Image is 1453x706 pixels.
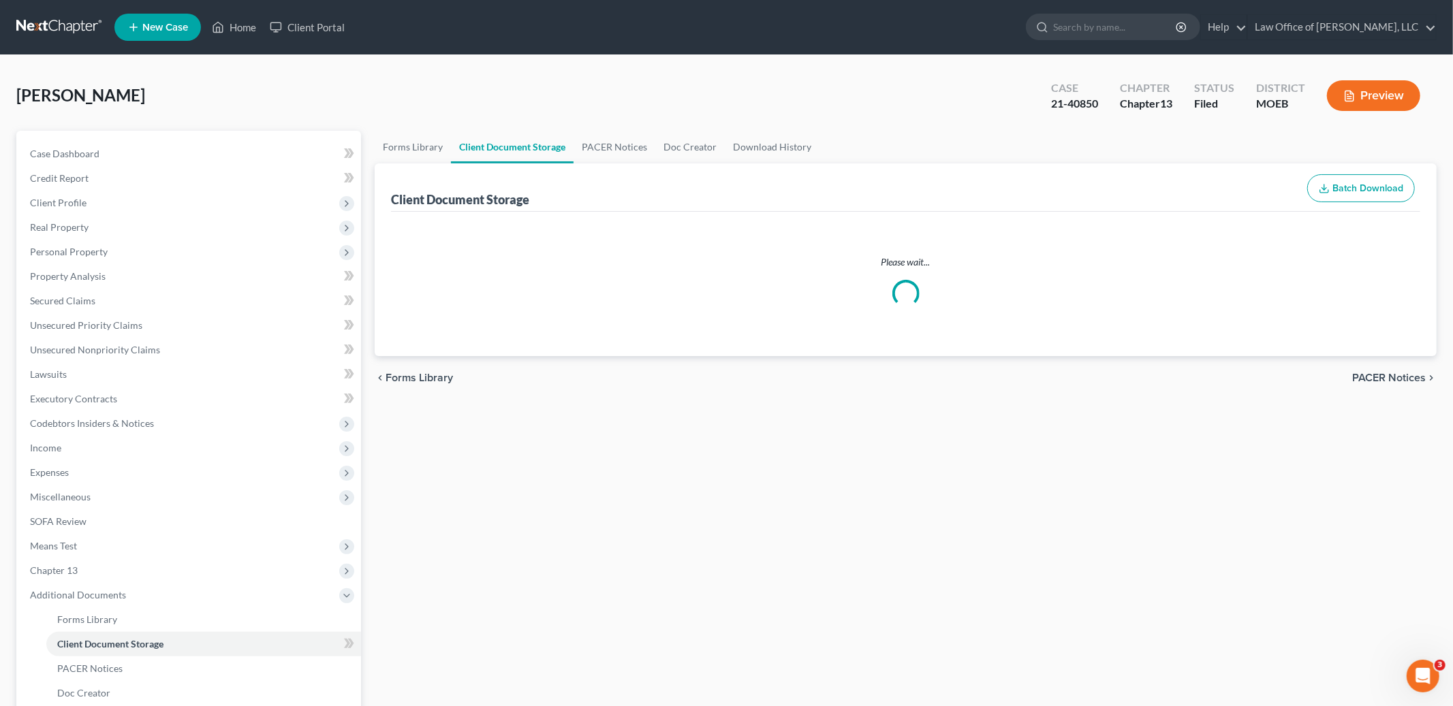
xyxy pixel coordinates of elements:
span: Case Dashboard [30,148,99,159]
img: Profile image for Lindsey [16,349,43,376]
div: Case [1051,80,1098,96]
div: [PERSON_NAME] [48,60,127,74]
div: Status [1194,80,1234,96]
a: Doc Creator [46,681,361,705]
div: [PERSON_NAME] [48,161,127,175]
span: Client Profile [30,197,87,208]
a: Help [1201,15,1247,39]
span: SOFA Review [30,515,87,527]
img: Profile image for Emma [16,46,43,74]
div: Filed [1194,96,1234,112]
span: Property Analysis [30,270,106,282]
img: Profile image for Katie [16,197,43,225]
div: • [DATE] [130,211,168,225]
span: 3 [1435,660,1446,671]
span: Forms Library [386,372,453,383]
div: • [DATE] [130,312,168,326]
span: Doc Creator [57,687,110,699]
a: Doc Creator [655,131,725,163]
span: Lawsuits [30,368,67,380]
div: • [DATE] [130,110,168,125]
button: Help [182,425,272,479]
div: Client Document Storage [391,191,529,208]
a: Property Analysis [19,264,361,289]
div: • [DATE] [130,261,168,276]
span: Executory Contracts [30,393,117,404]
span: Chapter 13 [30,564,78,576]
button: PACER Notices chevron_right [1352,372,1437,383]
img: Profile image for James [16,147,43,174]
span: Income [30,442,61,453]
span: Forms Library [57,613,117,625]
a: Lawsuits [19,362,361,387]
a: Executory Contracts [19,387,361,411]
a: Forms Library [375,131,451,163]
div: [PERSON_NAME] [48,110,127,125]
span: Unsecured Priority Claims [30,319,142,331]
a: Secured Claims [19,289,361,313]
div: [PERSON_NAME] [48,312,127,326]
span: Personal Property [30,246,108,257]
div: • [DATE] [130,362,168,376]
a: Home [205,15,263,39]
div: [PERSON_NAME] [48,413,127,427]
span: Client Document Storage [57,638,163,649]
button: Send us a message [63,383,210,411]
img: Profile image for Lindsey [16,298,43,325]
a: Law Office of [PERSON_NAME], LLC [1248,15,1436,39]
img: Profile image for Kelly [16,399,43,426]
div: [PERSON_NAME] [48,211,127,225]
a: Case Dashboard [19,142,361,166]
p: Please wait... [394,255,1418,269]
div: 21-40850 [1051,96,1098,112]
a: Client Document Storage [46,632,361,656]
a: Client Document Storage [451,131,574,163]
span: 13 [1160,97,1172,110]
i: chevron_right [1426,372,1437,383]
div: MOEB [1256,96,1305,112]
span: Additional Documents [30,589,126,600]
span: Batch Download [1332,182,1403,194]
div: [PERSON_NAME] [48,362,127,376]
span: PACER Notices [57,662,123,674]
div: • [DATE] [130,161,168,175]
span: Codebtors Insiders & Notices [30,417,154,429]
button: Messages [91,425,181,479]
button: Preview [1327,80,1420,111]
span: Unsecured Nonpriority Claims [30,344,160,355]
a: Credit Report [19,166,361,191]
a: SOFA Review [19,509,361,534]
span: Real Property [30,221,89,233]
div: [PERSON_NAME] [48,261,127,276]
div: • [DATE] [130,60,168,74]
a: Unsecured Nonpriority Claims [19,338,361,362]
span: PACER Notices [1352,372,1426,383]
div: Chapter [1120,96,1172,112]
img: Profile image for Katie [16,97,43,124]
span: Hi [PERSON_NAME]! Could you try taking a look again? We have adjusted the fonts and it looks good... [48,148,587,159]
span: Secured Claims [30,295,95,306]
span: Means Test [30,540,77,551]
i: chevron_left [375,372,386,383]
a: Download History [725,131,819,163]
div: District [1256,80,1305,96]
span: New Case [142,22,188,33]
iframe: Intercom live chat [1407,660,1439,692]
span: Messages [110,459,162,468]
span: Credit Report [30,172,89,184]
a: Forms Library [46,607,361,632]
span: Miscellaneous [30,491,91,502]
a: Unsecured Priority Claims [19,313,361,338]
a: PACER Notices [574,131,655,163]
div: Chapter [1120,80,1172,96]
span: Home [31,459,59,468]
input: Search by name... [1053,14,1178,39]
span: Help [216,459,238,468]
button: chevron_left Forms Library [375,372,453,383]
h1: Messages [101,5,174,29]
div: • [DATE] [130,413,168,427]
img: Profile image for Emma [16,248,43,275]
button: Batch Download [1307,174,1415,203]
span: Great! Let me know if you have any other questions! [48,349,301,360]
span: Expenses [30,466,69,478]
